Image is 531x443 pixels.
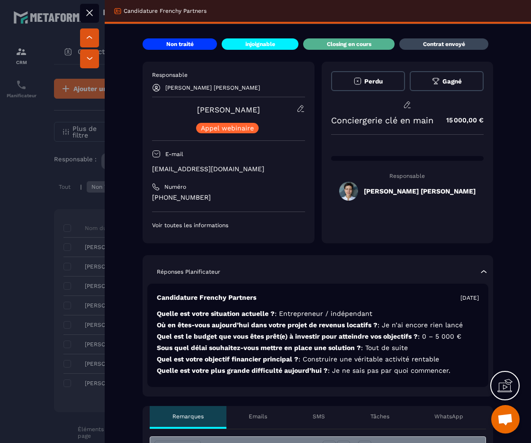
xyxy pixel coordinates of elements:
[172,413,204,420] p: Remarques
[437,111,484,129] p: 15 000,00 €
[157,309,479,318] p: Quelle est votre situation actuelle ?
[152,165,305,174] p: [EMAIL_ADDRESS][DOMAIN_NAME]
[165,84,260,91] p: [PERSON_NAME] [PERSON_NAME]
[442,78,462,85] span: Gagné
[157,355,479,364] p: Quel est votre objectif financier principal ?
[157,343,479,352] p: Sous quel délai souhaitez-vous mettre en place une solution ?
[245,40,275,48] p: injoignable
[197,105,260,114] a: [PERSON_NAME]
[331,173,484,179] p: Responsable
[364,187,476,195] h5: [PERSON_NAME] [PERSON_NAME]
[165,150,183,158] p: E-mail
[410,71,484,91] button: Gagné
[124,7,207,15] p: Candidature Frenchy Partners
[418,332,461,340] span: : 0 – 5 000 €
[157,332,479,341] p: Quel est le budget que vous êtes prêt(e) à investir pour atteindre vos objectifs ?
[164,183,186,191] p: Numéro
[157,293,256,302] p: Candidature Frenchy Partners
[157,366,479,375] p: Quelle est votre plus grande difficulté aujourd’hui ?
[249,413,267,420] p: Emails
[152,71,305,79] p: Responsable
[157,321,479,330] p: Où en êtes-vous aujourd’hui dans votre projet de revenus locatifs ?
[423,40,465,48] p: Contrat envoyé
[434,413,463,420] p: WhatsApp
[370,413,389,420] p: Tâches
[157,268,220,276] p: Réponses Planificateur
[331,115,433,125] p: Conciergerie clé en main
[364,78,383,85] span: Perdu
[275,310,372,317] span: : Entrepreneur / indépendant
[460,294,479,302] p: [DATE]
[298,355,439,363] span: : Construire une véritable activité rentable
[328,367,450,374] span: : Je ne sais pas par quoi commencer.
[378,321,463,329] span: : Je n’ai encore rien lancé
[327,40,371,48] p: Closing en cours
[361,344,408,351] span: : Tout de suite
[201,125,254,131] p: Appel webinaire
[331,71,405,91] button: Perdu
[491,405,520,434] div: Ouvrir le chat
[166,40,194,48] p: Non traité
[313,413,325,420] p: SMS
[152,221,305,229] p: Voir toutes les informations
[152,193,305,202] p: [PHONE_NUMBER]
